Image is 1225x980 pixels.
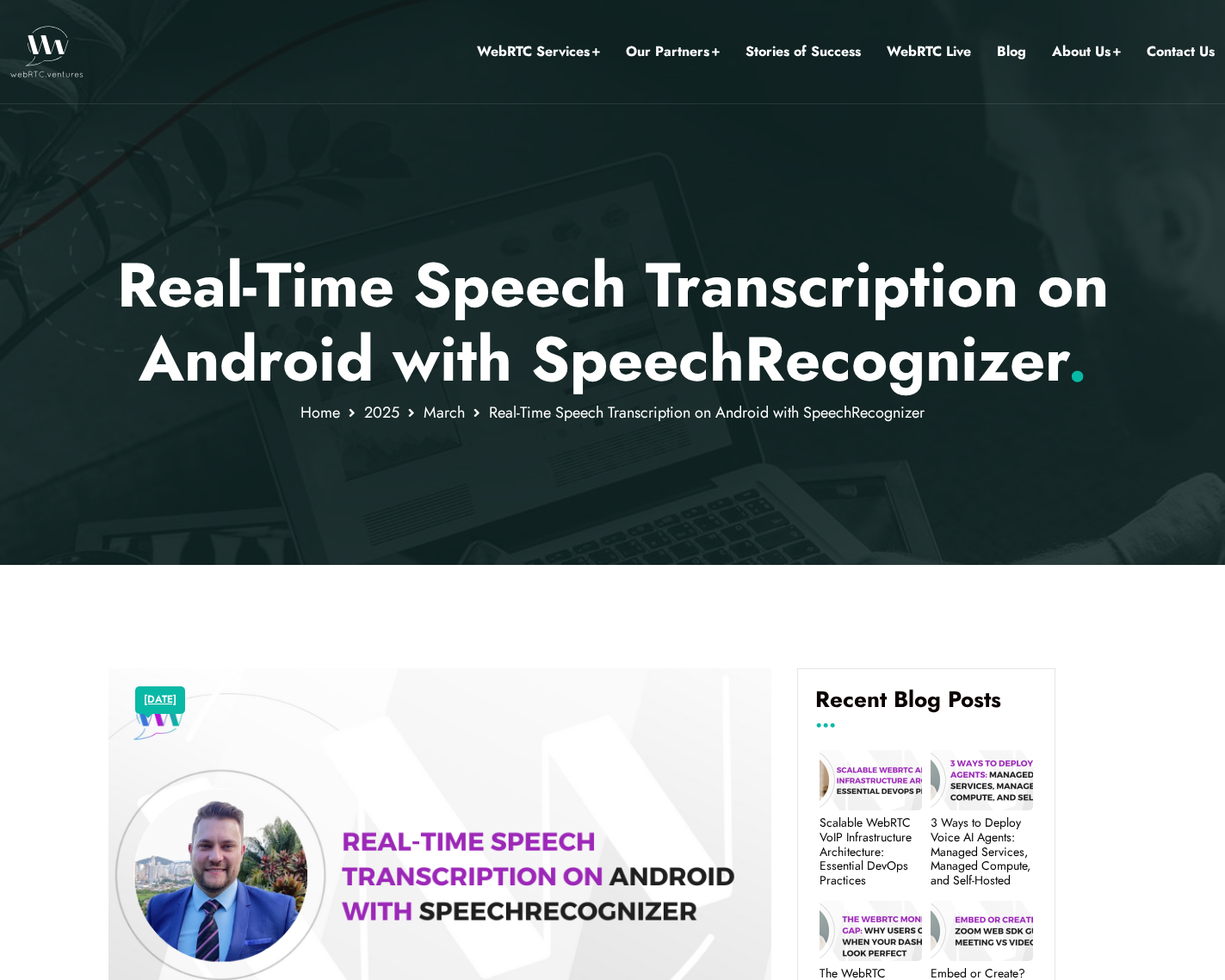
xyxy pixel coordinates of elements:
h4: Recent Blog Posts [815,686,1037,726]
span: . [1067,314,1087,404]
a: WebRTC Services [477,40,600,63]
a: [DATE] [144,689,176,711]
a: About Us [1052,40,1121,63]
a: March [424,401,465,424]
a: Our Partners [626,40,720,63]
img: WebRTC.ventures [10,26,84,78]
a: 2025 [364,401,399,424]
a: 3 Ways to Deploy Voice AI Agents: Managed Services, Managed Compute, and Self-Hosted [931,816,1033,888]
p: Real-Time Speech Transcription on Android with SpeechRecognizer [108,248,1117,397]
a: Blog [997,40,1026,63]
a: Home [300,401,340,424]
span: Real-Time Speech Transcription on Android with SpeechRecognizer [489,401,925,424]
a: Contact Us [1147,40,1215,63]
a: Stories of Success [746,40,861,63]
a: WebRTC Live [887,40,971,63]
a: Scalable WebRTC VoIP Infrastructure Architecture: Essential DevOps Practices [820,816,922,888]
